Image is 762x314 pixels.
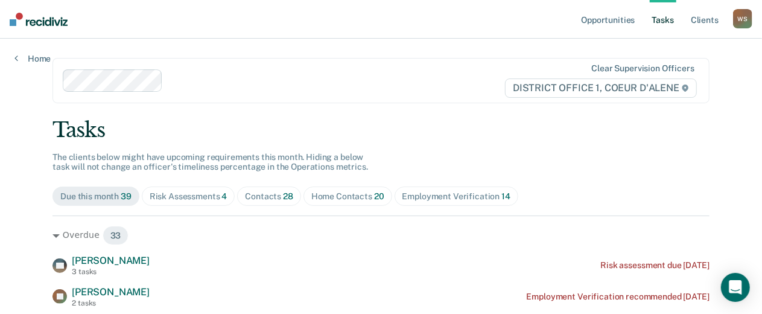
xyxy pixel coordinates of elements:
[14,53,51,64] a: Home
[283,191,293,201] span: 28
[245,191,293,202] div: Contacts
[505,78,697,98] span: DISTRICT OFFICE 1, COEUR D'ALENE
[72,286,150,298] span: [PERSON_NAME]
[501,191,510,201] span: 14
[72,255,150,266] span: [PERSON_NAME]
[733,9,752,28] div: W S
[733,9,752,28] button: WS
[60,191,132,202] div: Due this month
[591,63,694,74] div: Clear supervision officers
[72,268,150,276] div: 3 tasks
[121,191,132,201] span: 39
[721,273,750,302] div: Open Intercom Messenger
[103,226,129,245] span: 33
[52,226,710,245] div: Overdue 33
[150,191,227,202] div: Risk Assessments
[527,292,710,302] div: Employment Verification recommended [DATE]
[402,191,510,202] div: Employment Verification
[52,152,368,172] span: The clients below might have upcoming requirements this month. Hiding a below task will not chang...
[600,260,709,271] div: Risk assessment due [DATE]
[374,191,384,201] span: 20
[221,191,227,201] span: 4
[10,13,68,26] img: Recidiviz
[52,118,710,143] div: Tasks
[311,191,384,202] div: Home Contacts
[72,299,150,307] div: 2 tasks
